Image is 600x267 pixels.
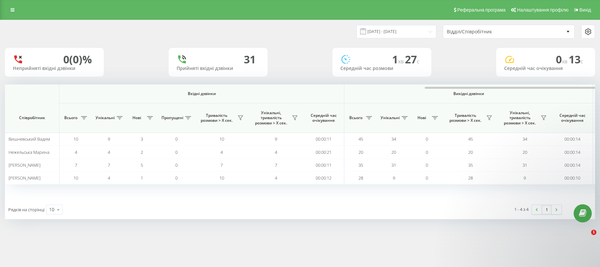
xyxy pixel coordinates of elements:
span: 7 [108,162,110,168]
span: 7 [220,162,223,168]
span: 4 [108,175,110,181]
span: c [417,58,419,65]
iframe: Intercom live chat [578,230,593,246]
span: 0 [426,149,428,155]
div: Відділ/Співробітник [447,29,526,35]
span: 7 [275,162,277,168]
span: 45 [468,136,473,142]
span: 34 [391,136,396,142]
span: 9 [393,175,395,181]
span: 9 [108,136,110,142]
span: 5 [141,162,143,168]
td: 00:00:21 [303,146,344,158]
span: Налаштування профілю [517,7,568,13]
span: Реферальна програма [457,7,506,13]
span: 1 [591,230,596,235]
span: 4 [75,149,77,155]
span: 9 [275,136,277,142]
span: Нові [129,115,145,120]
span: Нові [414,115,430,120]
span: 0 [426,175,428,181]
span: 28 [468,175,473,181]
div: Неприйняті вхідні дзвінки [13,66,96,71]
span: Нежельська Марина [9,149,49,155]
span: хв [398,58,405,65]
span: 28 [358,175,363,181]
span: Унікальні, тривалість розмови > Х сек. [252,110,290,126]
span: Унікальні [381,115,400,120]
span: 4 [108,149,110,155]
span: Вихідні дзвінки [360,91,578,96]
span: 0 [426,136,428,142]
div: Прийняті вхідні дзвінки [177,66,260,71]
span: 10 [73,175,78,181]
span: Пропущені [161,115,183,120]
span: Співробітник [11,115,53,120]
span: 20 [391,149,396,155]
span: 2 [141,149,143,155]
span: 0 [556,52,569,66]
div: Середній час розмови [340,66,423,71]
span: Всього [63,115,79,120]
div: 10 [49,206,54,213]
span: 35 [468,162,473,168]
span: 0 [175,162,178,168]
span: Середній час очікування [308,113,339,123]
span: 10 [219,136,224,142]
span: 20 [358,149,363,155]
span: 0 [175,136,178,142]
span: 4 [275,175,277,181]
span: 0 [175,175,178,181]
span: 27 [405,52,419,66]
span: 20 [468,149,473,155]
td: 00:00:11 [303,159,344,172]
span: Тривалість розмови > Х сек. [446,113,484,123]
span: 4 [275,149,277,155]
span: Вихід [580,7,591,13]
span: 1 [141,175,143,181]
span: [PERSON_NAME] [9,162,41,168]
span: 10 [219,175,224,181]
span: 0 [426,162,428,168]
span: Унікальні [96,115,115,120]
span: Тривалість розмови > Х сек. [198,113,236,123]
span: 1 [392,52,405,66]
div: 0 (0)% [63,53,92,66]
span: Вхідні дзвінки [76,91,327,96]
span: 13 [569,52,583,66]
div: Середній час очікування [504,66,587,71]
span: 4 [220,149,223,155]
span: 0 [175,149,178,155]
span: хв [562,58,569,65]
span: 45 [358,136,363,142]
div: 31 [244,53,256,66]
td: 00:00:11 [303,133,344,146]
span: [PERSON_NAME] [9,175,41,181]
span: 35 [358,162,363,168]
span: Рядків на сторінці [8,207,44,213]
span: Вишневський Вадим [9,136,50,142]
span: 7 [75,162,77,168]
span: 10 [73,136,78,142]
td: 00:00:12 [303,172,344,184]
span: 31 [391,162,396,168]
span: 3 [141,136,143,142]
span: Всього [348,115,364,120]
span: c [581,58,583,65]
